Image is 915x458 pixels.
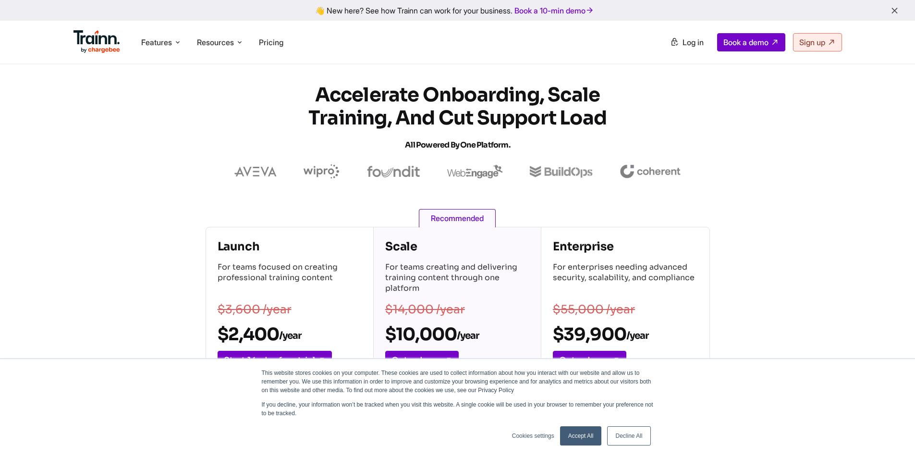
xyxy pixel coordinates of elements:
[366,166,420,177] img: foundit logo
[234,167,277,176] img: aveva logo
[405,140,510,150] span: All Powered by One Platform.
[447,165,503,178] img: webengage logo
[385,351,459,370] a: Get a demo
[259,37,283,47] a: Pricing
[419,209,496,227] span: Recommended
[304,164,340,179] img: wipro logo
[197,37,234,48] span: Resources
[717,33,785,51] a: Book a demo
[218,239,362,254] h4: Launch
[285,84,631,157] h1: Accelerate Onboarding, Scale Training, and Cut Support Load
[553,302,635,317] s: $55,000 /year
[218,323,362,345] h2: $2,400
[279,330,301,342] sub: /year
[560,426,602,446] a: Accept All
[385,323,529,345] h2: $10,000
[512,432,554,440] a: Cookies settings
[626,330,648,342] sub: /year
[218,262,362,296] p: For teams focused on creating professional training content
[457,330,479,342] sub: /year
[793,33,842,51] a: Sign up
[683,37,704,47] span: Log in
[385,302,465,317] s: $14,000 /year
[385,262,529,296] p: For teams creating and delivering training content through one platform
[553,351,626,370] a: Get a demo
[512,4,596,17] a: Book a 10-min demo
[218,351,332,370] a: Start 14-day free trial
[723,37,769,47] span: Book a demo
[218,302,292,317] s: $3,600 /year
[73,30,121,53] img: Trainn Logo
[553,262,697,296] p: For enterprises needing advanced security, scalability, and compliance
[530,166,593,178] img: buildops logo
[664,34,709,51] a: Log in
[141,37,172,48] span: Features
[262,369,654,395] p: This website stores cookies on your computer. These cookies are used to collect information about...
[385,239,529,254] h4: Scale
[799,37,825,47] span: Sign up
[620,165,681,178] img: coherent logo
[553,323,697,345] h2: $39,900
[607,426,650,446] a: Decline All
[553,239,697,254] h4: Enterprise
[262,400,654,418] p: If you decline, your information won’t be tracked when you visit this website. A single cookie wi...
[6,6,909,15] div: 👋 New here? See how Trainn can work for your business.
